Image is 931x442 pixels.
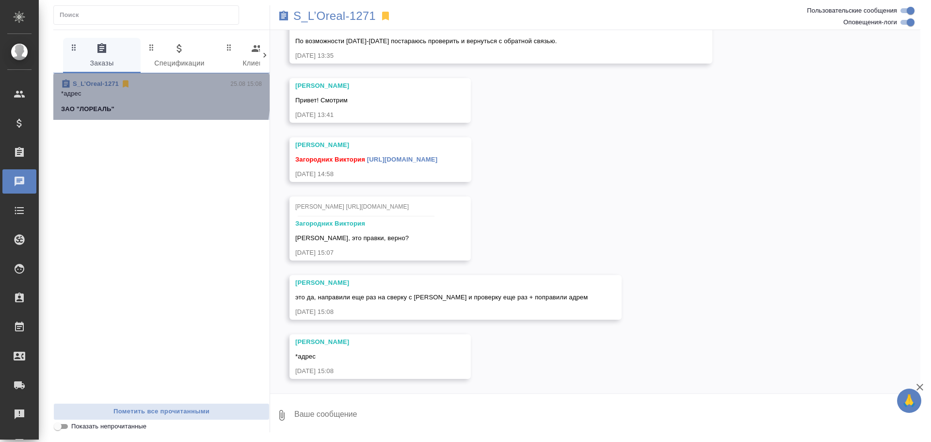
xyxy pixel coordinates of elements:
span: Пометить все прочитанными [59,406,264,417]
span: Клиенты [224,43,290,69]
div: [DATE] 15:08 [295,307,588,317]
span: 🙏 [901,391,917,411]
span: *адрес [295,353,316,360]
div: [PERSON_NAME] [295,337,437,347]
div: [DATE] 13:41 [295,110,437,120]
span: Заказы [69,43,135,69]
div: Загородних Виктория [295,219,437,229]
a: [URL][DOMAIN_NAME] [367,156,437,163]
span: это да, направили еще раз на сверку с [PERSON_NAME] и проверку еще раз + поправили адрем [295,294,588,301]
span: [PERSON_NAME], это правки, верно? [295,234,409,242]
p: ЗАО "ЛОРЕАЛЬ" [61,104,114,114]
div: [DATE] 13:35 [295,51,678,61]
svg: Зажми и перетащи, чтобы поменять порядок вкладок [225,43,234,52]
button: Пометить все прочитанными [53,403,270,420]
svg: Зажми и перетащи, чтобы поменять порядок вкладок [69,43,79,52]
div: [DATE] 15:08 [295,366,437,376]
button: 🙏 [897,389,921,413]
span: Оповещения-логи [843,17,897,27]
svg: Отписаться [121,79,130,89]
span: [PERSON_NAME] [URL][DOMAIN_NAME] [295,203,409,210]
span: Пользовательские сообщения [807,6,897,16]
p: *адрес [61,89,262,98]
div: S_L’Oreal-127125.08 15:08*адресЗАО "ЛОРЕАЛЬ" [53,73,270,120]
div: [PERSON_NAME] [295,278,588,288]
svg: Зажми и перетащи, чтобы поменять порядок вкладок [147,43,156,52]
div: [DATE] 14:58 [295,169,437,179]
span: Загородних Виктория [295,156,365,163]
input: Поиск [60,8,239,22]
div: [DATE] 15:07 [295,248,437,258]
a: S_L’Oreal-1271 [293,11,376,21]
span: Показать непрочитанные [71,422,146,431]
div: [PERSON_NAME] [295,81,437,91]
span: Спецификации [146,43,212,69]
a: S_L’Oreal-1271 [73,80,119,87]
p: 25.08 15:08 [230,79,262,89]
span: Привет! Смотрим [295,97,348,104]
div: [PERSON_NAME] [295,140,437,150]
